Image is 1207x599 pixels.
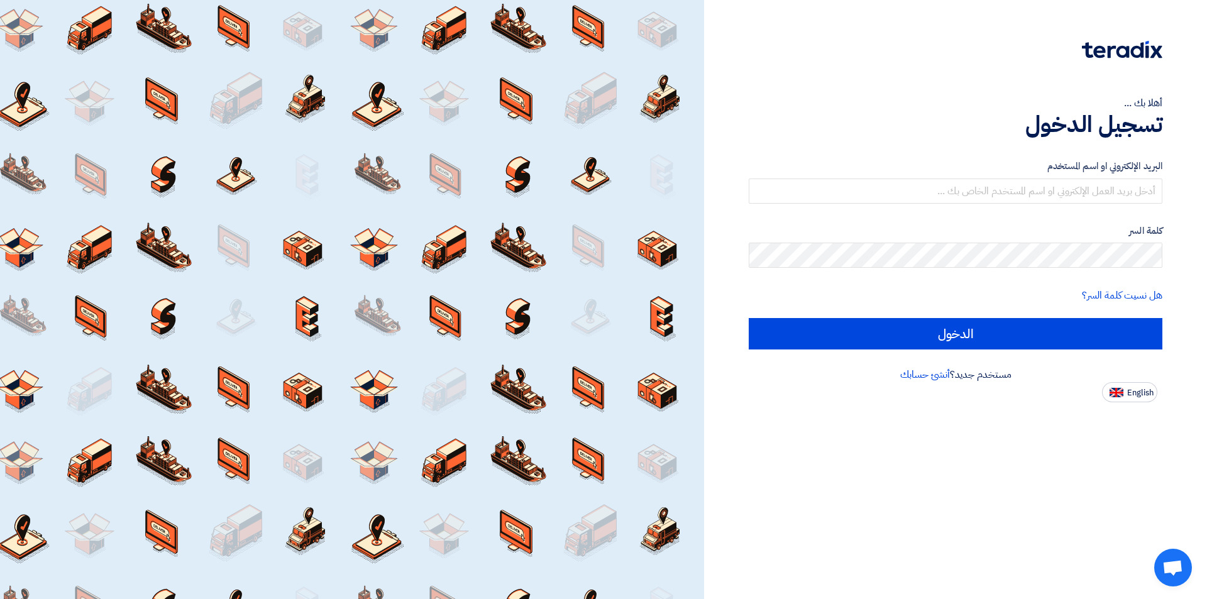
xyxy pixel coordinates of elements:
[900,367,950,382] a: أنشئ حسابك
[749,318,1162,349] input: الدخول
[749,111,1162,138] h1: تسجيل الدخول
[749,179,1162,204] input: أدخل بريد العمل الإلكتروني او اسم المستخدم الخاص بك ...
[1102,382,1157,402] button: English
[1082,41,1162,58] img: Teradix logo
[1110,388,1123,397] img: en-US.png
[749,224,1162,238] label: كلمة السر
[1082,288,1162,303] a: هل نسيت كلمة السر؟
[1154,549,1192,586] a: Open chat
[749,96,1162,111] div: أهلا بك ...
[749,367,1162,382] div: مستخدم جديد؟
[1127,388,1154,397] span: English
[749,159,1162,173] label: البريد الإلكتروني او اسم المستخدم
